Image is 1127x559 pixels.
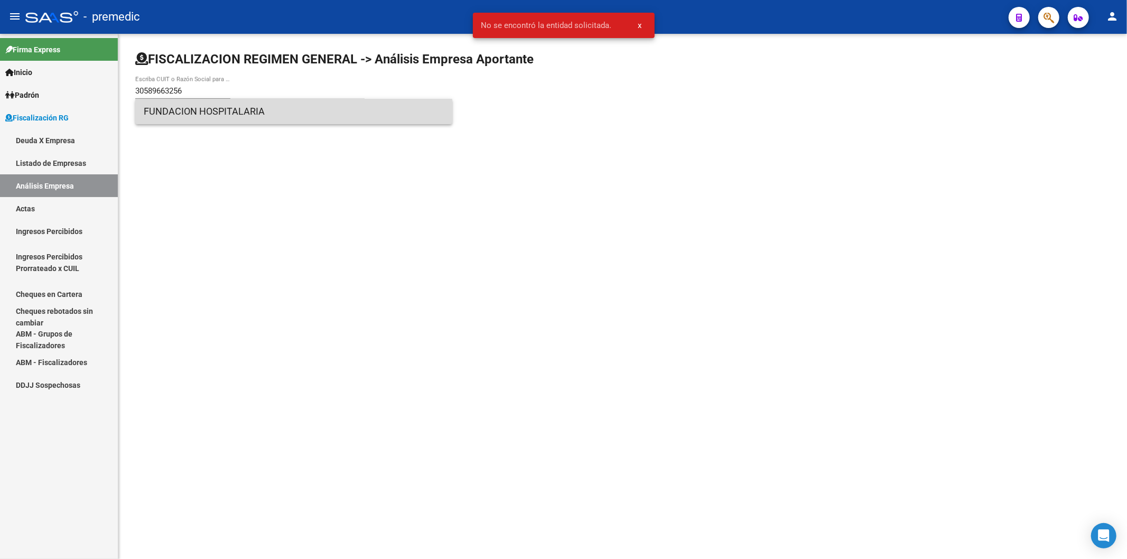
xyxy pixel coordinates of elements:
[5,67,32,78] span: Inicio
[630,16,650,35] button: x
[481,20,612,31] span: No se encontró la entidad solicitada.
[1106,10,1119,23] mat-icon: person
[1091,523,1116,548] div: Open Intercom Messenger
[638,21,642,30] span: x
[5,89,39,101] span: Padrón
[8,10,21,23] mat-icon: menu
[5,112,69,124] span: Fiscalización RG
[83,5,140,29] span: - premedic
[5,44,60,55] span: Firma Express
[135,51,534,68] h1: FISCALIZACION REGIMEN GENERAL -> Análisis Empresa Aportante
[144,99,444,124] span: FUNDACION HOSPITALARIA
